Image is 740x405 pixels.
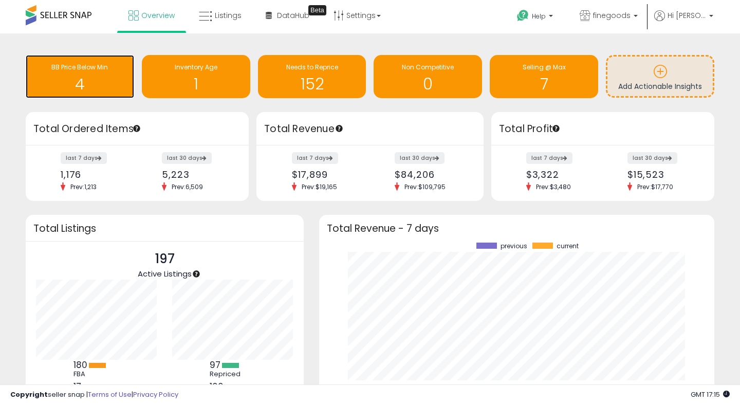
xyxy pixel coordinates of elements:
h3: Total Profit [499,122,707,136]
span: Needs to Reprice [286,63,338,71]
b: 180 [73,359,87,371]
div: Tooltip anchor [132,124,141,133]
div: Tooltip anchor [335,124,344,133]
div: 1,176 [61,169,129,180]
label: last 30 days [395,152,445,164]
a: Non Competitive 0 [374,55,482,98]
h1: 4 [31,76,129,93]
a: Needs to Reprice 152 [258,55,366,98]
div: Tooltip anchor [551,124,561,133]
a: Hi [PERSON_NAME] [654,10,713,33]
div: $15,523 [627,169,696,180]
span: Selling @ Max [523,63,566,71]
b: 97 [210,359,220,371]
span: Overview [141,10,175,21]
div: seller snap | | [10,390,178,400]
span: Active Listings [138,268,192,279]
span: Inventory Age [175,63,217,71]
h3: Total Revenue - 7 days [327,225,707,232]
a: Inventory Age 1 [142,55,250,98]
span: Prev: $19,165 [297,182,342,191]
div: $3,322 [526,169,595,180]
a: Help [509,2,563,33]
label: last 7 days [292,152,338,164]
a: Privacy Policy [133,390,178,399]
label: last 7 days [526,152,572,164]
h3: Total Revenue [264,122,476,136]
span: DataHub [277,10,309,21]
a: Add Actionable Insights [607,57,713,96]
label: last 30 days [627,152,677,164]
h1: 0 [379,76,477,93]
a: Terms of Use [88,390,132,399]
label: last 30 days [162,152,212,164]
span: Prev: $17,770 [632,182,678,191]
span: Hi [PERSON_NAME] [668,10,706,21]
label: last 7 days [61,152,107,164]
strong: Copyright [10,390,48,399]
h1: 7 [495,76,593,93]
h1: 1 [147,76,245,93]
div: $17,899 [292,169,362,180]
span: Prev: $3,480 [531,182,576,191]
span: finegoods [593,10,631,21]
div: $84,206 [395,169,465,180]
i: Get Help [516,9,529,22]
span: Listings [215,10,242,21]
div: FBA [73,370,120,378]
b: 100 [210,380,224,393]
span: current [557,243,579,250]
p: 197 [138,249,192,269]
span: 2025-09-7 17:15 GMT [691,390,730,399]
span: Non Competitive [402,63,454,71]
div: Tooltip anchor [192,269,201,279]
a: Selling @ Max 7 [490,55,598,98]
a: BB Price Below Min 4 [26,55,134,98]
span: previous [501,243,527,250]
span: Prev: 1,213 [65,182,102,191]
span: BB Price Below Min [51,63,108,71]
span: Add Actionable Insights [618,81,702,91]
span: Prev: 6,509 [166,182,208,191]
span: Help [532,12,546,21]
h1: 152 [263,76,361,93]
div: Repriced [210,370,256,378]
h3: Total Listings [33,225,296,232]
div: 5,223 [162,169,231,180]
h3: Total Ordered Items [33,122,241,136]
div: Tooltip anchor [308,5,326,15]
span: Prev: $109,795 [399,182,451,191]
b: 17 [73,380,81,393]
